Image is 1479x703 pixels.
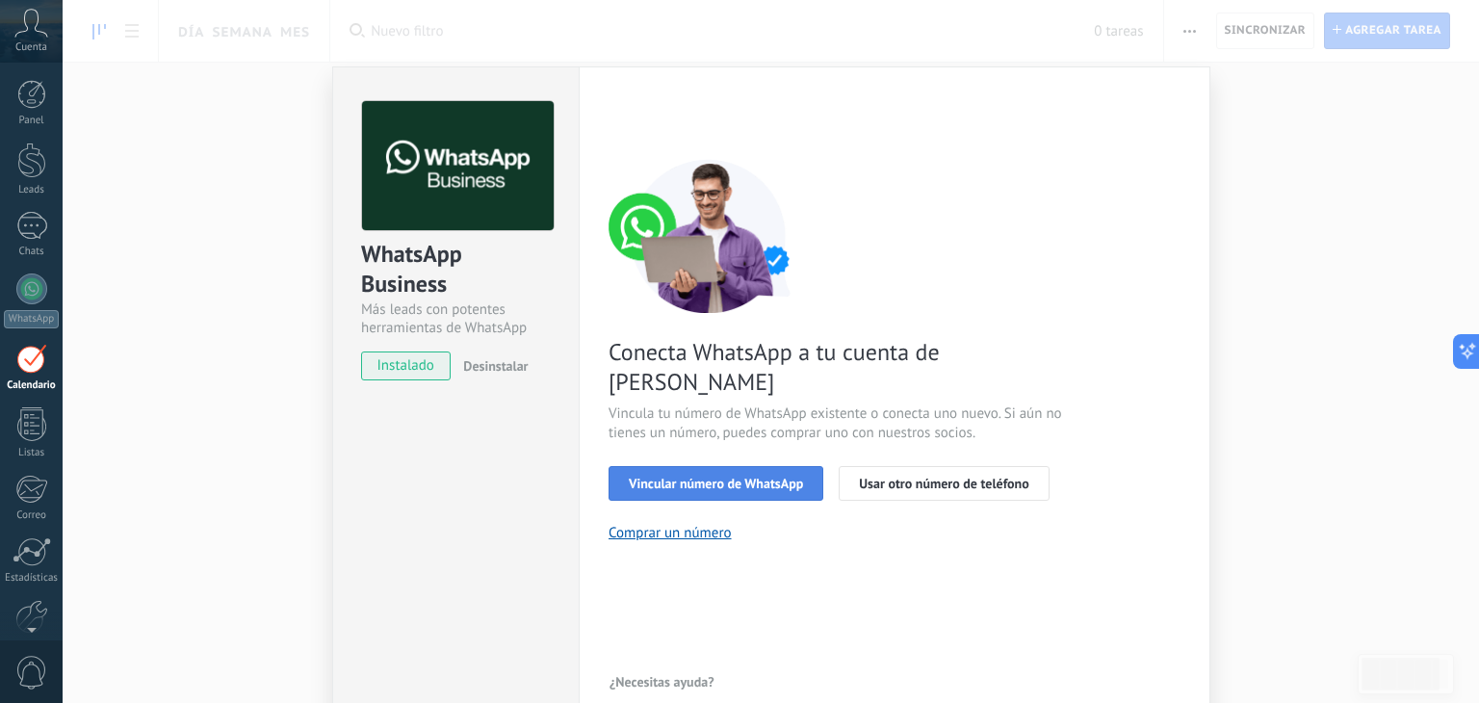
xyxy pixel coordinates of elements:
[609,667,715,696] button: ¿Necesitas ayuda?
[609,337,1067,397] span: Conecta WhatsApp a tu cuenta de [PERSON_NAME]
[361,300,551,337] div: Más leads con potentes herramientas de WhatsApp
[463,357,528,375] span: Desinstalar
[4,115,60,127] div: Panel
[15,41,47,54] span: Cuenta
[609,404,1067,443] span: Vincula tu número de WhatsApp existente o conecta uno nuevo. Si aún no tienes un número, puedes c...
[4,184,60,196] div: Leads
[610,675,714,689] span: ¿Necesitas ayuda?
[362,351,450,380] span: instalado
[629,477,803,490] span: Vincular número de WhatsApp
[4,572,60,585] div: Estadísticas
[455,351,528,380] button: Desinstalar
[839,466,1049,501] button: Usar otro número de teléfono
[609,524,732,542] button: Comprar un número
[4,379,60,392] div: Calendario
[4,509,60,522] div: Correo
[361,239,551,300] div: WhatsApp Business
[4,310,59,328] div: WhatsApp
[4,447,60,459] div: Listas
[609,159,811,313] img: connect number
[362,101,554,231] img: logo_main.png
[4,246,60,258] div: Chats
[609,466,823,501] button: Vincular número de WhatsApp
[859,477,1028,490] span: Usar otro número de teléfono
